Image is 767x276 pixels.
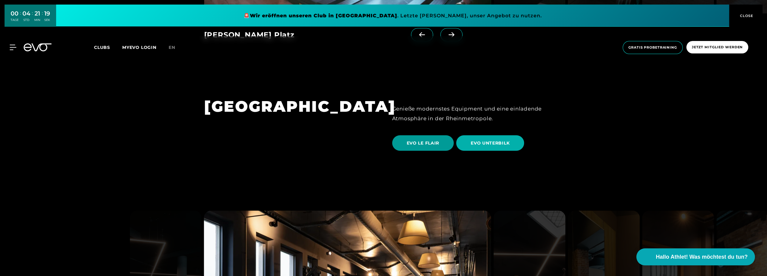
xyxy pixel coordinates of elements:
[692,45,743,50] span: Jetzt Mitglied werden
[44,18,50,22] div: SEK
[20,10,21,26] div: :
[407,140,439,146] span: EVO LE FLAIR
[122,45,156,50] a: MYEVO LOGIN
[204,97,375,116] h1: [GEOGRAPHIC_DATA]
[685,41,750,54] a: Jetzt Mitglied werden
[392,104,563,124] div: Genieße modernstes Equipment und eine einladende Atmosphäre in der Rheinmetropole.
[11,9,19,18] div: 00
[169,44,183,51] a: en
[94,45,110,50] span: Clubs
[471,140,510,146] span: EVO UNTERBILK
[656,253,748,261] span: Hallo Athlet! Was möchtest du tun?
[34,18,40,22] div: MIN
[738,13,753,19] span: CLOSE
[169,45,175,50] span: en
[392,131,456,155] a: EVO LE FLAIR
[44,9,50,18] div: 19
[628,45,677,50] span: Gratis Probetraining
[22,9,30,18] div: 04
[32,10,33,26] div: :
[636,248,755,265] button: Hallo Athlet! Was möchtest du tun?
[621,41,685,54] a: Gratis Probetraining
[456,131,526,155] a: EVO UNTERBILK
[22,18,30,22] div: STD
[42,10,43,26] div: :
[94,44,122,50] a: Clubs
[34,9,40,18] div: 21
[729,5,762,27] button: CLOSE
[11,18,19,22] div: TAGE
